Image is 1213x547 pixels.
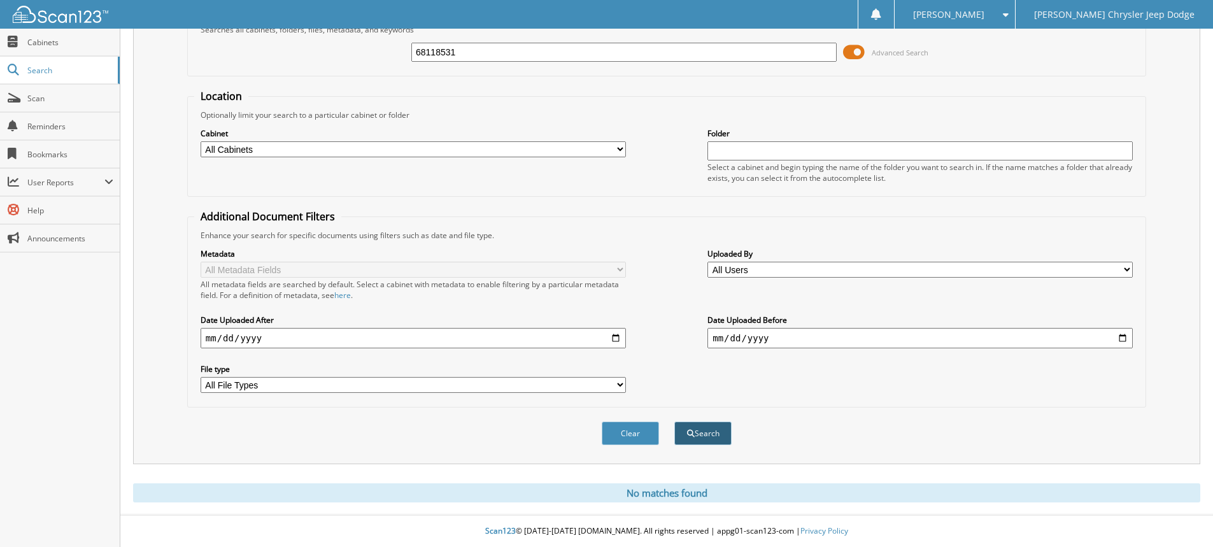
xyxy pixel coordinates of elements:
[707,315,1133,325] label: Date Uploaded Before
[194,230,1139,241] div: Enhance your search for specific documents using filters such as date and file type.
[27,121,113,132] span: Reminders
[707,162,1133,183] div: Select a cabinet and begin typing the name of the folder you want to search in. If the name match...
[201,364,626,374] label: File type
[133,483,1200,502] div: No matches found
[27,149,113,160] span: Bookmarks
[27,205,113,216] span: Help
[707,128,1133,139] label: Folder
[194,110,1139,120] div: Optionally limit your search to a particular cabinet or folder
[27,37,113,48] span: Cabinets
[334,290,351,301] a: here
[194,24,1139,35] div: Searches all cabinets, folders, files, metadata, and keywords
[27,233,113,244] span: Announcements
[120,516,1213,547] div: © [DATE]-[DATE] [DOMAIN_NAME]. All rights reserved | appg01-scan123-com |
[27,177,104,188] span: User Reports
[800,525,848,536] a: Privacy Policy
[485,525,516,536] span: Scan123
[1034,11,1195,18] span: [PERSON_NAME] Chrysler Jeep Dodge
[872,48,928,57] span: Advanced Search
[913,11,984,18] span: [PERSON_NAME]
[27,93,113,104] span: Scan
[201,248,626,259] label: Metadata
[707,248,1133,259] label: Uploaded By
[13,6,108,23] img: scan123-logo-white.svg
[602,422,659,445] button: Clear
[201,128,626,139] label: Cabinet
[1149,486,1213,547] iframe: Chat Widget
[201,328,626,348] input: start
[27,65,111,76] span: Search
[707,328,1133,348] input: end
[201,315,626,325] label: Date Uploaded After
[201,279,626,301] div: All metadata fields are searched by default. Select a cabinet with metadata to enable filtering b...
[194,89,248,103] legend: Location
[194,210,341,224] legend: Additional Document Filters
[674,422,732,445] button: Search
